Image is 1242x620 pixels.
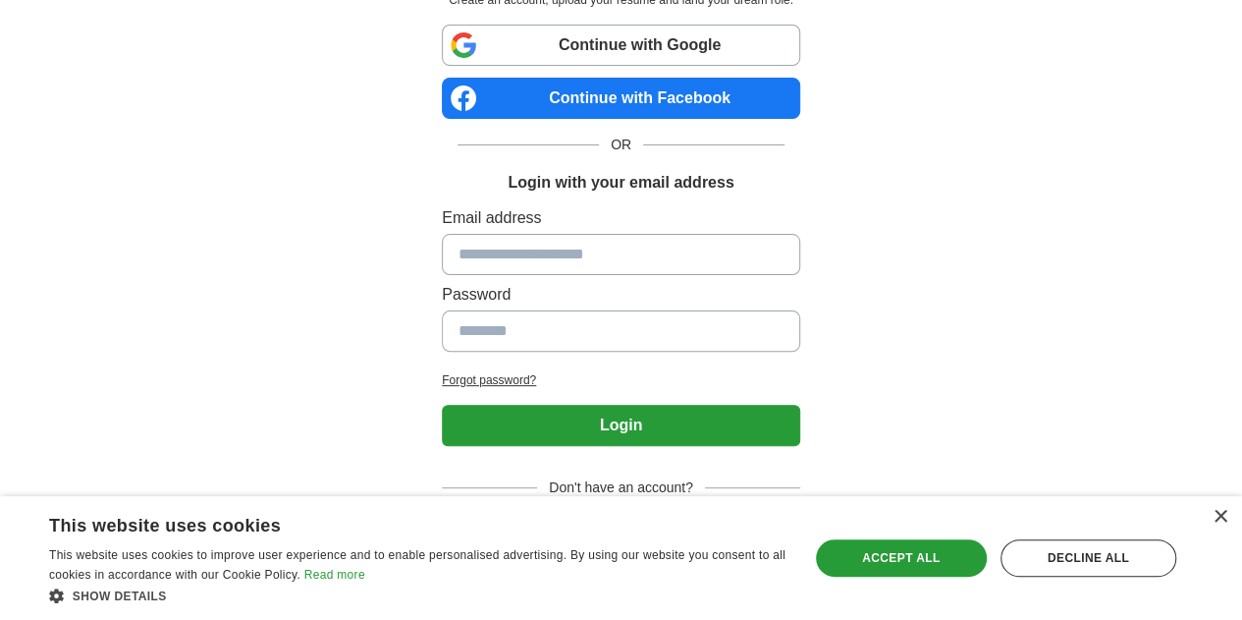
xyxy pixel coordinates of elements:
[508,171,733,195] h1: Login with your email address
[49,586,786,605] div: Show details
[442,283,800,307] label: Password
[537,478,705,498] span: Don't have an account?
[442,25,800,66] a: Continue with Google
[442,405,800,446] button: Login
[442,371,800,389] a: Forgot password?
[73,590,167,603] span: Show details
[599,135,643,155] span: OR
[442,78,800,119] a: Continue with Facebook
[49,508,737,537] div: This website uses cookies
[1213,510,1227,525] div: Close
[816,539,987,577] div: Accept all
[304,568,365,582] a: Read more, opens a new window
[49,548,785,582] span: This website uses cookies to improve user experience and to enable personalised advertising. By u...
[1000,539,1176,577] div: Decline all
[442,206,800,230] label: Email address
